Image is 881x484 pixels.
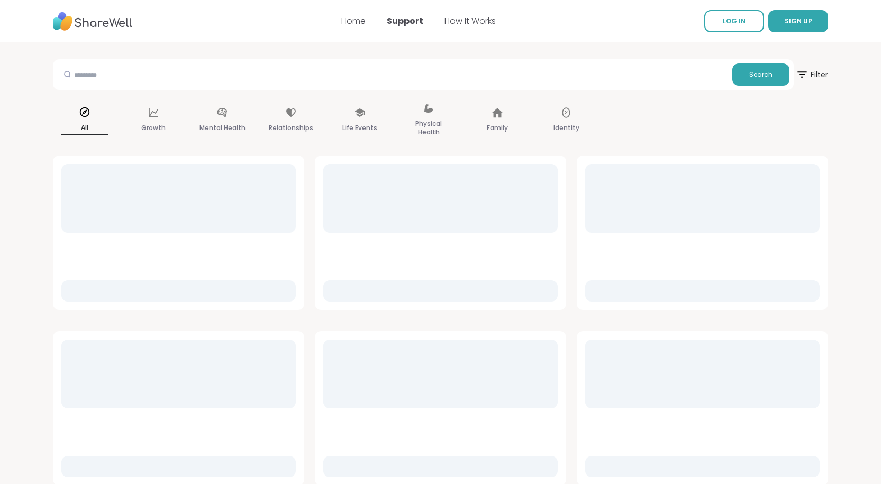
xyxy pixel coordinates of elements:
button: SIGN UP [768,10,828,32]
p: Growth [141,122,166,134]
p: Physical Health [405,117,452,139]
span: Search [749,70,773,79]
span: SIGN UP [785,16,812,25]
span: Filter [796,62,828,87]
a: Home [341,15,366,27]
p: Family [487,122,508,134]
p: Identity [553,122,579,134]
a: Support [387,15,423,27]
p: Life Events [342,122,377,134]
p: Mental Health [199,122,246,134]
button: Filter [796,59,828,90]
span: LOG IN [723,16,746,25]
a: How It Works [444,15,496,27]
button: Search [732,63,789,86]
a: LOG IN [704,10,764,32]
img: ShareWell Nav Logo [53,7,132,36]
p: All [61,121,108,135]
p: Relationships [269,122,313,134]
